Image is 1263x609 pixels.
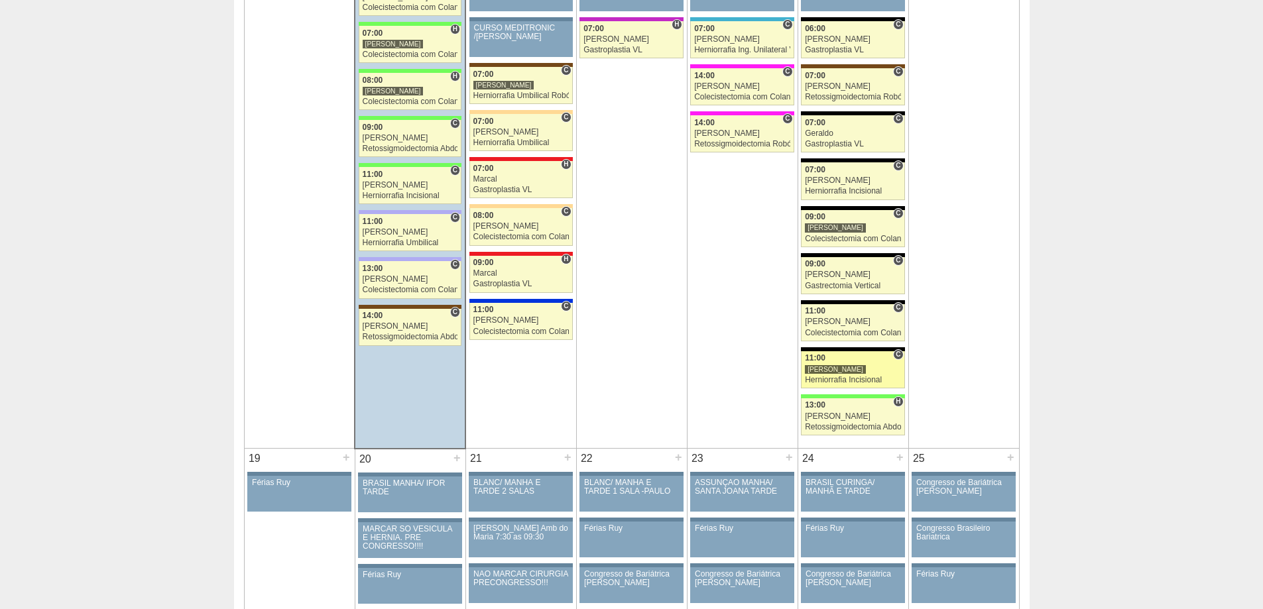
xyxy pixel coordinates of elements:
[359,120,461,157] a: C 09:00 [PERSON_NAME] Retossigmoidectomia Abdominal
[695,570,790,587] div: Congresso de Bariátrica [PERSON_NAME]
[450,71,460,82] span: Hospital
[355,449,376,469] div: 20
[245,449,265,469] div: 19
[363,479,457,496] div: BRASIL MANHÃ/ IFOR TARDE
[359,26,461,63] a: H 07:00 [PERSON_NAME] Colecistectomia com Colangiografia VL
[801,304,904,341] a: C 11:00 [PERSON_NAME] Colecistectomia com Colangiografia VL
[469,157,573,161] div: Key: Assunção
[359,257,461,261] div: Key: Christóvão da Gama
[805,235,901,243] div: Colecistectomia com Colangiografia VL
[893,349,903,360] span: Consultório
[805,364,866,374] div: [PERSON_NAME]
[805,129,901,138] div: Geraldo
[912,472,1015,476] div: Key: Aviso
[579,21,683,58] a: H 07:00 [PERSON_NAME] Gastroplastia VL
[247,472,351,476] div: Key: Aviso
[363,28,383,38] span: 07:00
[805,353,825,362] span: 11:00
[579,522,683,557] a: Férias Ruy
[579,17,683,21] div: Key: Maria Braido
[358,564,461,568] div: Key: Aviso
[805,329,901,337] div: Colecistectomia com Colangiografia VL
[579,472,683,476] div: Key: Aviso
[473,91,569,100] div: Herniorrafia Umbilical Robótica
[469,256,573,293] a: H 09:00 Marcal Gastroplastia VL
[561,65,571,76] span: Consultório
[805,176,901,185] div: [PERSON_NAME]
[358,476,461,512] a: BRASIL MANHÃ/ IFOR TARDE
[805,306,825,315] span: 11:00
[806,478,900,496] div: BRASIL CURINGA/ MANHÃ E TARDE
[359,261,461,298] a: C 13:00 [PERSON_NAME] Colecistectomia com Colangiografia VL
[782,113,792,124] span: Consultório
[561,159,571,170] span: Hospital
[690,68,794,105] a: C 14:00 [PERSON_NAME] Colecistectomia com Colangiografia VL
[363,86,424,96] div: [PERSON_NAME]
[473,211,494,220] span: 08:00
[916,570,1011,579] div: Férias Ruy
[916,524,1011,541] div: Congresso Brasileiro Bariatrica
[801,257,904,294] a: C 09:00 [PERSON_NAME] Gastrectomia Vertical
[694,71,715,80] span: 14:00
[912,476,1015,512] a: Congresso de Bariátrica [PERSON_NAME]
[359,305,461,309] div: Key: Santa Joana
[672,19,682,30] span: Hospital
[805,71,825,80] span: 07:00
[805,140,901,148] div: Gastroplastia VL
[473,117,494,126] span: 07:00
[893,66,903,77] span: Consultório
[473,128,569,137] div: [PERSON_NAME]
[801,518,904,522] div: Key: Aviso
[363,50,458,59] div: Colecistectomia com Colangiografia VL
[805,376,901,384] div: Herniorrafia Incisional
[805,46,901,54] div: Gastroplastia VL
[912,518,1015,522] div: Key: Aviso
[690,522,794,557] a: Férias Ruy
[805,118,825,127] span: 07:00
[473,316,569,325] div: [PERSON_NAME]
[469,114,573,151] a: C 07:00 [PERSON_NAME] Herniorrafia Umbilical
[801,253,904,257] div: Key: Blanc
[363,286,458,294] div: Colecistectomia com Colangiografia VL
[561,112,571,123] span: Consultório
[801,522,904,557] a: Férias Ruy
[363,39,424,49] div: [PERSON_NAME]
[450,307,460,317] span: Consultório
[473,258,494,267] span: 09:00
[1005,449,1016,466] div: +
[694,118,715,127] span: 14:00
[801,394,904,398] div: Key: Brasil
[695,524,790,533] div: Férias Ruy
[473,478,568,496] div: BLANC/ MANHÃ E TARDE 2 SALAS
[694,46,790,54] div: Herniorrafia Ing. Unilateral VL
[577,449,597,469] div: 22
[688,449,708,469] div: 23
[363,192,458,200] div: Herniorrafia Incisional
[806,524,900,533] div: Férias Ruy
[893,19,903,30] span: Consultório
[469,252,573,256] div: Key: Assunção
[469,204,573,208] div: Key: Bartira
[805,223,866,233] div: [PERSON_NAME]
[359,167,461,204] a: C 11:00 [PERSON_NAME] Herniorrafia Incisional
[469,567,572,603] a: NAO MARCAR CIRURGIA PRECONGRESSO!!!
[469,518,572,522] div: Key: Aviso
[893,160,903,171] span: Consultório
[801,300,904,304] div: Key: Blanc
[450,165,460,176] span: Consultório
[473,280,569,288] div: Gastroplastia VL
[805,35,901,44] div: [PERSON_NAME]
[694,129,790,138] div: [PERSON_NAME]
[469,476,572,512] a: BLANC/ MANHÃ E TARDE 2 SALAS
[473,70,494,79] span: 07:00
[801,17,904,21] div: Key: Blanc
[690,111,794,115] div: Key: Pro Matre
[798,449,819,469] div: 24
[801,158,904,162] div: Key: Blanc
[450,24,460,34] span: Hospital
[690,472,794,476] div: Key: Aviso
[363,144,458,153] div: Retossigmoidectomia Abdominal
[805,259,825,268] span: 09:00
[801,472,904,476] div: Key: Aviso
[359,214,461,251] a: C 11:00 [PERSON_NAME] Herniorrafia Umbilical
